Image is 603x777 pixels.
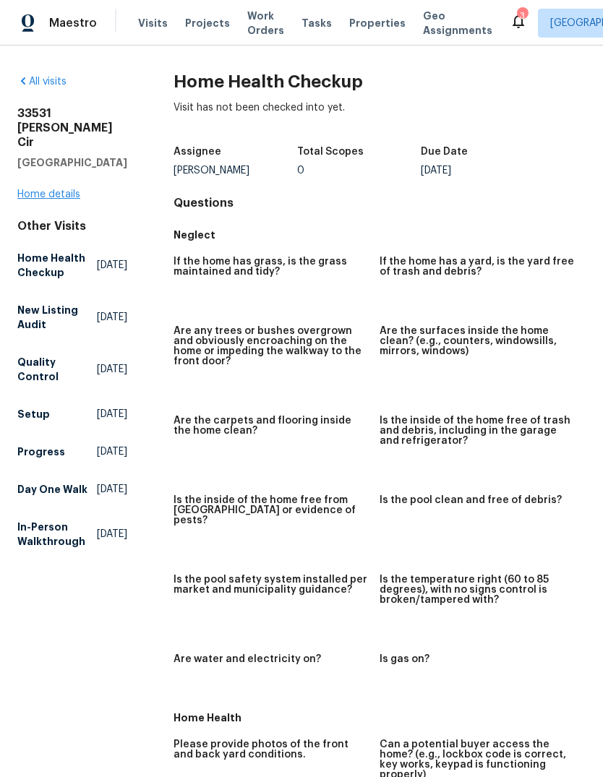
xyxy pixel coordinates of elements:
h5: Is the pool safety system installed per market and municipality guidance? [174,575,368,595]
h5: Is gas on? [380,654,429,664]
span: Properties [349,16,406,30]
h5: Due Date [421,147,468,157]
h5: [GEOGRAPHIC_DATA] [17,155,127,170]
h5: Are the surfaces inside the home clean? (e.g., counters, windowsills, mirrors, windows) [380,326,574,356]
a: New Listing Audit[DATE] [17,297,127,338]
div: [PERSON_NAME] [174,166,297,176]
h5: Assignee [174,147,221,157]
h5: Please provide photos of the front and back yard conditions. [174,739,368,760]
span: [DATE] [97,258,127,272]
h2: Home Health Checkup [174,74,586,89]
h4: Questions [174,196,586,210]
h5: If the home has a yard, is the yard free of trash and debris? [380,257,574,277]
h5: Home Health [174,711,586,725]
h5: In-Person Walkthrough [17,520,97,549]
h5: If the home has grass, is the grass maintained and tidy? [174,257,368,277]
h5: Are any trees or bushes overgrown and obviously encroaching on the home or impeding the walkway t... [174,326,368,366]
a: Quality Control[DATE] [17,349,127,390]
span: Geo Assignments [423,9,492,38]
a: Progress[DATE] [17,439,127,465]
h5: Total Scopes [297,147,364,157]
span: [DATE] [97,445,127,459]
div: [DATE] [421,166,544,176]
span: Visits [138,16,168,30]
div: Other Visits [17,219,127,233]
h5: Is the inside of the home free of trash and debris, including in the garage and refrigerator? [380,416,574,446]
a: Day One Walk[DATE] [17,476,127,502]
span: [DATE] [97,482,127,497]
a: In-Person Walkthrough[DATE] [17,514,127,554]
div: 0 [297,166,421,176]
h5: New Listing Audit [17,303,97,332]
span: Projects [185,16,230,30]
span: [DATE] [97,362,127,377]
h5: Are water and electricity on? [174,654,321,664]
span: Tasks [301,18,332,28]
a: Home Health Checkup[DATE] [17,245,127,286]
h5: Are the carpets and flooring inside the home clean? [174,416,368,436]
h5: Is the inside of the home free from [GEOGRAPHIC_DATA] or evidence of pests? [174,495,368,525]
h5: Day One Walk [17,482,87,497]
div: 3 [517,9,527,23]
h2: 33531 [PERSON_NAME] Cir [17,106,127,150]
span: [DATE] [97,407,127,421]
a: All visits [17,77,67,87]
h5: Is the temperature right (60 to 85 degrees), with no signs control is broken/tampered with? [380,575,574,605]
h5: Neglect [174,228,586,242]
a: Setup[DATE] [17,401,127,427]
span: Maestro [49,16,97,30]
h5: Is the pool clean and free of debris? [380,495,562,505]
h5: Progress [17,445,65,459]
span: Work Orders [247,9,284,38]
h5: Setup [17,407,50,421]
div: Visit has not been checked into yet. [174,100,586,138]
span: [DATE] [97,310,127,325]
h5: Quality Control [17,355,97,384]
a: Home details [17,189,80,199]
span: [DATE] [97,527,127,541]
h5: Home Health Checkup [17,251,97,280]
